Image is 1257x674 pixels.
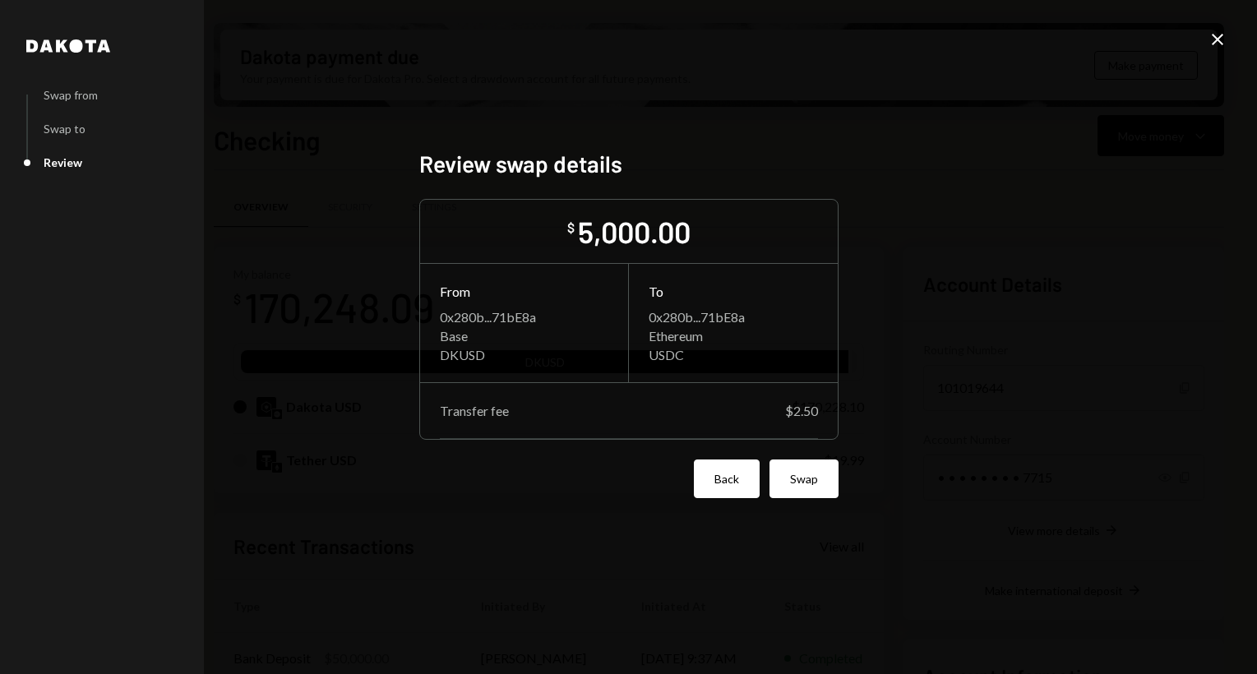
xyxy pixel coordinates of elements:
[44,122,85,136] div: Swap to
[785,403,818,418] div: $2.50
[649,309,818,325] div: 0x280b...71bE8a
[44,88,98,102] div: Swap from
[44,155,82,169] div: Review
[649,347,818,362] div: USDC
[567,219,575,236] div: $
[578,213,691,250] div: 5,000.00
[649,328,818,344] div: Ethereum
[440,309,608,325] div: 0x280b...71bE8a
[694,459,760,498] button: Back
[769,459,839,498] button: Swap
[440,403,509,418] div: Transfer fee
[440,347,608,362] div: DKUSD
[440,284,608,299] div: From
[419,148,839,180] h2: Review swap details
[440,328,608,344] div: Base
[649,284,818,299] div: To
